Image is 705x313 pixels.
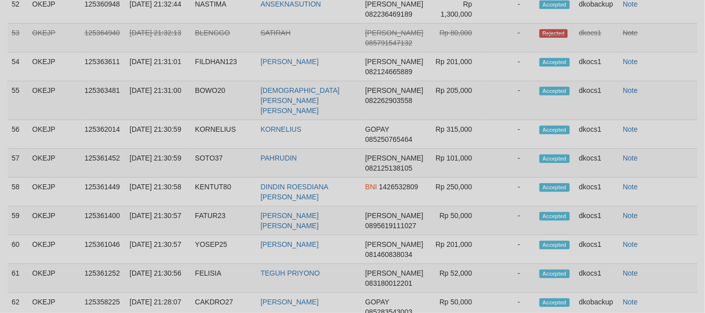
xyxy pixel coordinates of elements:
a: Note [623,58,638,66]
td: OKEJP [28,178,81,206]
a: Note [623,183,638,191]
td: 61 [8,264,28,293]
span: 083180012201 [365,279,412,287]
td: KORNELIUS [191,120,257,149]
td: dkocs1 [575,235,619,264]
a: Note [623,212,638,220]
a: [DEMOGRAPHIC_DATA][PERSON_NAME] [PERSON_NAME] [260,86,340,115]
td: - [487,24,535,53]
td: Rp 50,000 [431,206,487,235]
td: YOSEP25 [191,235,257,264]
td: dkocs1 [575,120,619,149]
td: - [487,149,535,178]
td: 125363481 [81,81,126,120]
td: 125361046 [81,235,126,264]
td: Rp 201,000 [431,53,487,81]
td: [DATE] 21:31:01 [126,53,191,81]
span: Accepted [539,298,570,307]
span: [PERSON_NAME] [365,58,423,66]
td: 125361252 [81,264,126,293]
td: BLENGGO [191,24,257,53]
span: [PERSON_NAME] [365,154,423,162]
td: [DATE] 21:30:59 [126,120,191,149]
td: [DATE] 21:30:57 [126,235,191,264]
td: Rp 315,000 [431,120,487,149]
span: 082236469189 [365,10,412,18]
a: DINDIN ROESDIANA [PERSON_NAME] [260,183,328,201]
a: Note [623,269,638,277]
td: [DATE] 21:32:13 [126,24,191,53]
td: dkocs1 [575,81,619,120]
td: OKEJP [28,235,81,264]
span: Rejected [539,29,568,38]
td: OKEJP [28,264,81,293]
span: Accepted [539,183,570,192]
td: OKEJP [28,24,81,53]
td: FILDHAN123 [191,53,257,81]
td: Rp 201,000 [431,235,487,264]
td: Rp 205,000 [431,81,487,120]
span: 082262903558 [365,96,412,105]
td: 60 [8,235,28,264]
td: - [487,53,535,81]
td: 125363611 [81,53,126,81]
a: KORNELIUS [260,125,301,133]
td: [DATE] 21:30:59 [126,149,191,178]
td: KENTUT80 [191,178,257,206]
td: 58 [8,178,28,206]
span: Accepted [539,1,570,9]
a: [PERSON_NAME] [260,298,318,306]
td: FELISIA [191,264,257,293]
td: 125361449 [81,178,126,206]
span: [PERSON_NAME] [365,86,423,94]
a: PAHRUDIN [260,154,297,162]
span: Accepted [539,270,570,278]
td: [DATE] 21:30:56 [126,264,191,293]
span: Accepted [539,87,570,95]
a: Note [623,86,638,94]
td: - [487,264,535,293]
td: Rp 80,000 [431,24,487,53]
span: [PERSON_NAME] [365,212,423,220]
td: dkocs1 [575,178,619,206]
td: FATUR23 [191,206,257,235]
span: 082124665889 [365,68,412,76]
td: 54 [8,53,28,81]
td: 125361452 [81,149,126,178]
a: TEGUH PRIYONO [260,269,319,277]
span: GOPAY [365,298,389,306]
span: 0895619111027 [365,222,416,230]
td: OKEJP [28,81,81,120]
span: 082125138105 [365,164,412,172]
td: BOWO20 [191,81,257,120]
td: Rp 52,000 [431,264,487,293]
td: OKEJP [28,120,81,149]
span: Accepted [539,58,570,67]
td: 125362014 [81,120,126,149]
td: dkocs1 [575,206,619,235]
span: 081460838034 [365,250,412,258]
span: [PERSON_NAME] [365,269,423,277]
span: Accepted [539,154,570,163]
span: [PERSON_NAME] [365,29,423,37]
span: [PERSON_NAME] [365,240,423,248]
span: Accepted [539,126,570,134]
td: - [487,120,535,149]
td: 59 [8,206,28,235]
td: dkocs1 [575,53,619,81]
span: 1426532809 [379,183,418,191]
td: - [487,178,535,206]
td: dkocs1 [575,264,619,293]
a: SATIRAH [260,29,291,37]
a: Note [623,29,638,37]
a: [PERSON_NAME] [PERSON_NAME] [260,212,318,230]
span: 085791547132 [365,39,412,47]
td: dkocs1 [575,24,619,53]
span: 085250765464 [365,135,412,143]
span: Accepted [539,241,570,249]
td: SOTO37 [191,149,257,178]
a: [PERSON_NAME] [260,58,318,66]
a: [PERSON_NAME] [260,240,318,248]
td: [DATE] 21:31:00 [126,81,191,120]
td: [DATE] 21:30:58 [126,178,191,206]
